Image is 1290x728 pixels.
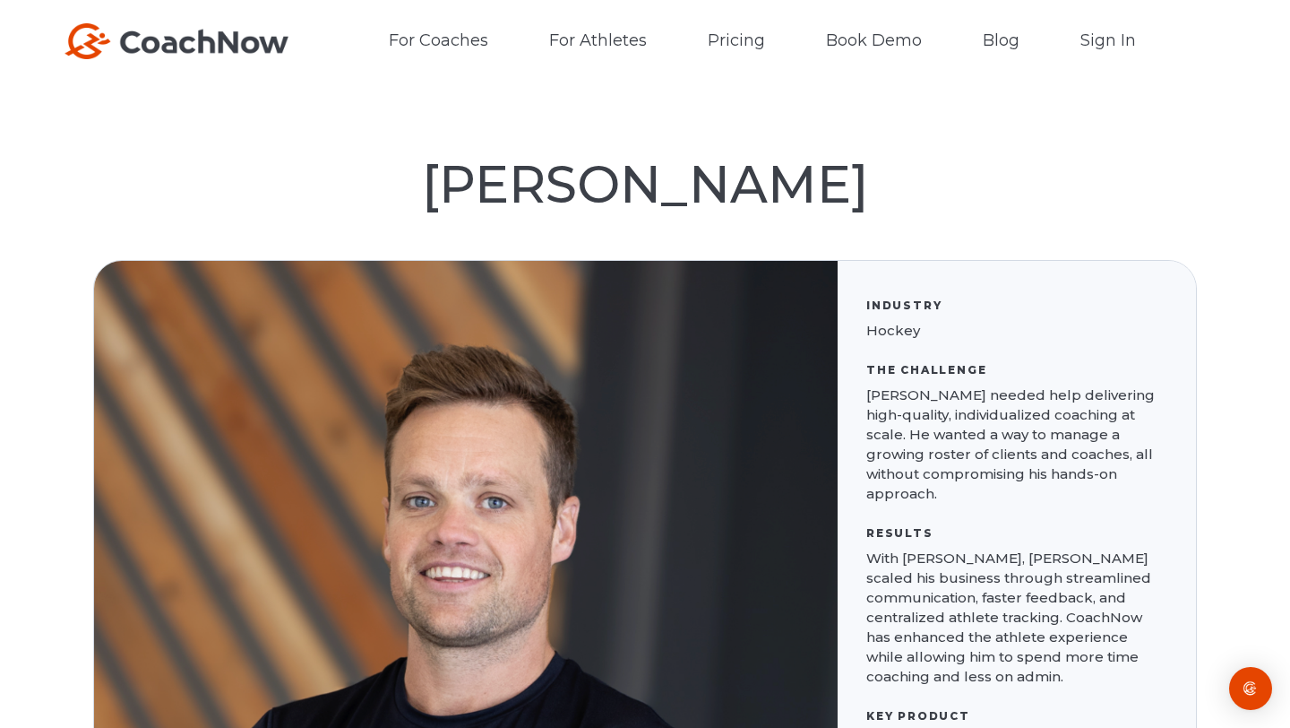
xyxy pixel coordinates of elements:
p: Key Product [866,709,1167,723]
img: Logo_default.png [64,23,288,60]
p: Industry [866,299,1167,312]
div: Open Intercom Messenger [1229,667,1272,710]
p: [PERSON_NAME] needed help delivering high-quality, individualized coaching at scale. He wanted a ... [866,386,1167,504]
a: Book Demo [815,22,943,61]
a: Sign In [1070,22,1157,61]
p: Hockey [866,321,1167,341]
p: With [PERSON_NAME], [PERSON_NAME] scaled his business through streamlined communication, faster f... [866,549,1167,687]
a: Pricing [697,22,787,61]
a: For Coaches [378,22,510,61]
p: Results [866,526,1167,540]
p: The Challenge [866,363,1167,377]
h1: [PERSON_NAME] [93,154,1197,215]
a: For Athletes [538,22,668,61]
nav: Main navigation [310,22,1225,61]
a: Blog [972,22,1041,61]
